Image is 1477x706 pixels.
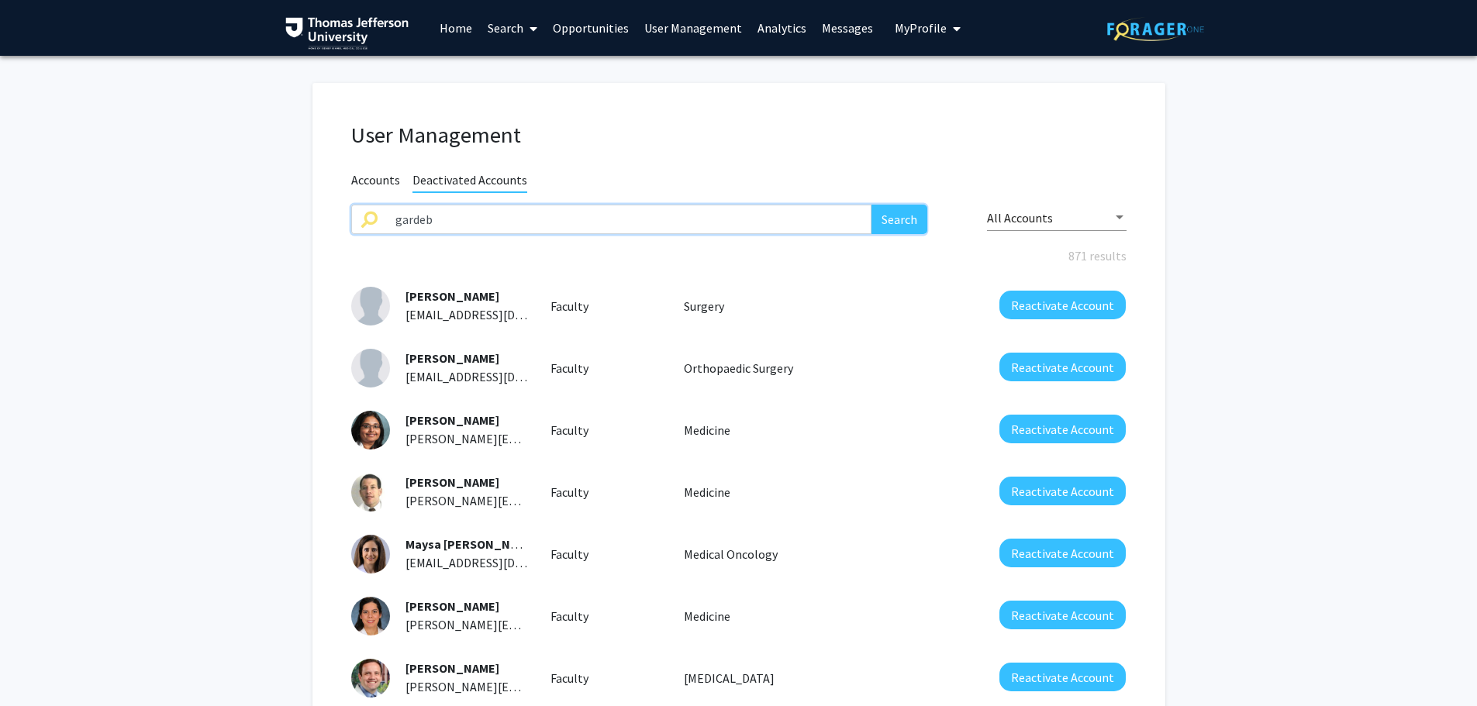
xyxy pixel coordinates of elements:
span: My Profile [895,20,947,36]
iframe: Chat [12,636,66,694]
button: Reactivate Account [999,415,1126,443]
span: [PERSON_NAME] [405,660,499,676]
div: Faculty [539,297,672,315]
div: 871 results [340,246,1138,265]
img: Profile Picture [351,473,390,511]
img: Profile Picture [351,411,390,449]
a: User Management [637,1,750,55]
p: Medicine [684,483,861,501]
button: Reactivate Account [999,353,1126,381]
button: Search [871,205,927,234]
div: Faculty [539,545,672,563]
span: [PERSON_NAME] [405,350,499,366]
h1: User Management [351,122,1127,149]
img: Profile Picture [351,349,390,387]
img: Profile Picture [351,535,390,573]
span: [PERSON_NAME][EMAIL_ADDRESS][PERSON_NAME][DOMAIN_NAME] [405,617,779,632]
a: Home [432,1,480,55]
div: Faculty [539,359,672,377]
span: [EMAIL_ADDRESS][DOMAIN_NAME] [405,307,595,322]
div: Faculty [539,421,672,439]
div: Faculty [539,669,672,687]
p: Surgery [684,297,861,315]
div: Faculty [539,607,672,625]
img: Profile Picture [351,287,390,325]
img: ForagerOne Logo [1107,17,1204,41]
a: Search [480,1,545,55]
a: Opportunities [545,1,637,55]
span: [EMAIL_ADDRESS][DOMAIN_NAME] [405,369,595,384]
span: [PERSON_NAME][EMAIL_ADDRESS][PERSON_NAME][PERSON_NAME][DOMAIN_NAME] [405,493,871,508]
button: Reactivate Account [999,663,1126,691]
a: Messages [814,1,881,55]
span: [PERSON_NAME] [405,288,499,304]
span: Accounts [351,172,400,191]
div: Faculty [539,483,672,501]
span: [PERSON_NAME] [405,412,499,428]
button: Reactivate Account [999,539,1126,567]
span: Maysa [PERSON_NAME] [405,536,537,552]
p: Medicine [684,421,861,439]
span: [PERSON_NAME][EMAIL_ADDRESS][PERSON_NAME][PERSON_NAME][DOMAIN_NAME] [405,431,871,446]
span: [PERSON_NAME] [405,598,499,614]
input: Search name, email, or institution ID to access an account and make admin changes. [386,205,872,234]
a: Analytics [750,1,814,55]
p: Orthopaedic Surgery [684,359,861,377]
span: All Accounts [987,210,1053,226]
img: Profile Picture [351,659,390,697]
p: [MEDICAL_DATA] [684,669,861,687]
img: Profile Picture [351,597,390,635]
p: Medical Oncology [684,545,861,563]
button: Reactivate Account [999,601,1126,629]
img: Thomas Jefferson University Logo [285,17,409,50]
p: Medicine [684,607,861,625]
span: Deactivated Accounts [412,172,527,193]
span: [PERSON_NAME] [405,474,499,490]
span: [PERSON_NAME][EMAIL_ADDRESS][PERSON_NAME][PERSON_NAME][DOMAIN_NAME] [405,679,871,694]
button: Reactivate Account [999,291,1126,319]
span: [EMAIL_ADDRESS][DOMAIN_NAME] [405,555,595,570]
button: Reactivate Account [999,477,1126,505]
